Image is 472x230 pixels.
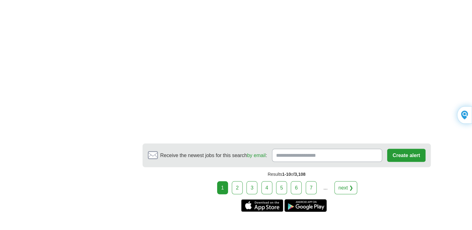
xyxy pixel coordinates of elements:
[282,171,291,176] span: 1-10
[334,181,358,194] a: next ❯
[291,181,302,194] a: 6
[285,199,327,212] a: Get the Android app
[160,151,267,159] span: Receive the newest jobs for this search :
[387,149,425,162] button: Create alert
[276,181,287,194] a: 5
[241,199,283,212] a: Get the iPhone app
[143,167,431,181] div: Results of
[246,181,257,194] a: 3
[306,181,317,194] a: 7
[319,181,332,194] div: ...
[247,152,266,158] a: by email
[232,181,243,194] a: 2
[261,181,272,194] a: 4
[294,171,305,176] span: 3,108
[217,181,228,194] div: 1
